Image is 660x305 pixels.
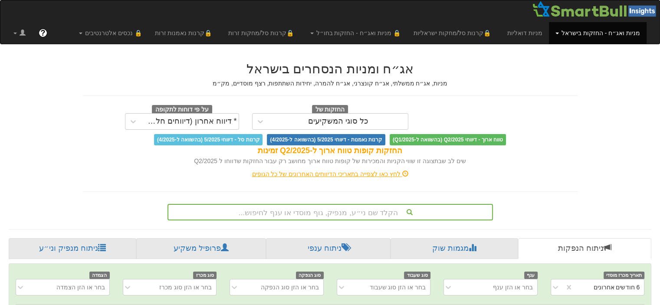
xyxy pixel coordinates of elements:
a: ניתוח הנפקות [518,238,651,259]
div: החזקות קופות טווח ארוך ל-Q2/2025 זמינות [83,145,578,157]
div: שים לב שבתצוגה זו שווי הקניות והמכירות של קופות טווח ארוך מחושב רק עבור החזקות שדווחו ל Q2/2025 [83,157,578,165]
div: כל סוגי המשקיעים [308,117,368,126]
a: 🔒 נכסים אלטרנטיבים [72,22,148,44]
span: סוג הנפקה [296,272,324,279]
a: 🔒קרנות נאמנות זרות [148,22,222,44]
a: 🔒קרנות סל/מחקות ישראליות [407,22,501,44]
div: 6 חודשים אחרונים [593,283,640,292]
div: בחר או הזן הצמדה [56,283,105,292]
span: תאריך מכרז מוסדי [604,272,644,279]
span: טווח ארוך - דיווחי Q2/2025 (בהשוואה ל-Q1/2025) [390,134,506,145]
span: קרנות סל - דיווחי 5/2025 (בהשוואה ל-4/2025) [154,134,263,145]
span: החזקות של [312,105,348,115]
span: ? [40,29,45,37]
div: הקלד שם ני״ע, מנפיק, גוף מוסדי או ענף לחיפוש... [168,205,492,220]
a: 🔒קרנות סל/מחקות זרות [222,22,303,44]
a: מניות ואג״ח - החזקות בישראל [549,22,647,44]
a: פרופיל משקיע [136,238,266,259]
span: על פי דוחות לתקופה [152,105,212,115]
span: סוג שעבוד [404,272,430,279]
span: קרנות נאמנות - דיווחי 5/2025 (בהשוואה ל-4/2025) [267,134,385,145]
a: ? [32,22,54,44]
img: Smartbull [532,0,660,18]
h2: אג״ח ומניות הנסחרים בישראל [83,62,578,76]
span: הצמדה [89,272,110,279]
div: בחר או הזן סוג הנפקה [261,283,319,292]
div: * דיווח אחרון (דיווחים חלקיים) [143,117,237,126]
div: בחר או הזן סוג שעבוד [369,283,426,292]
div: לחץ כאן לצפייה בתאריכי הדיווחים האחרונים של כל הגופים [76,170,584,178]
span: ענף [524,272,538,279]
h5: מניות, אג״ח ממשלתי, אג״ח קונצרני, אג״ח להמרה, יחידות השתתפות, רצף מוסדיים, מק״מ [83,80,578,87]
div: בחר או הזן ענף [493,283,533,292]
a: מגמות שוק [391,238,519,259]
a: ניתוח ענפי [266,238,391,259]
span: סוג מכרז [193,272,217,279]
a: מניות דואליות [501,22,549,44]
div: בחר או הזן סוג מכרז [159,283,212,292]
a: ניתוח מנפיק וני״ע [9,238,136,259]
a: 🔒 מניות ואג״ח - החזקות בחו״ל [304,22,407,44]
